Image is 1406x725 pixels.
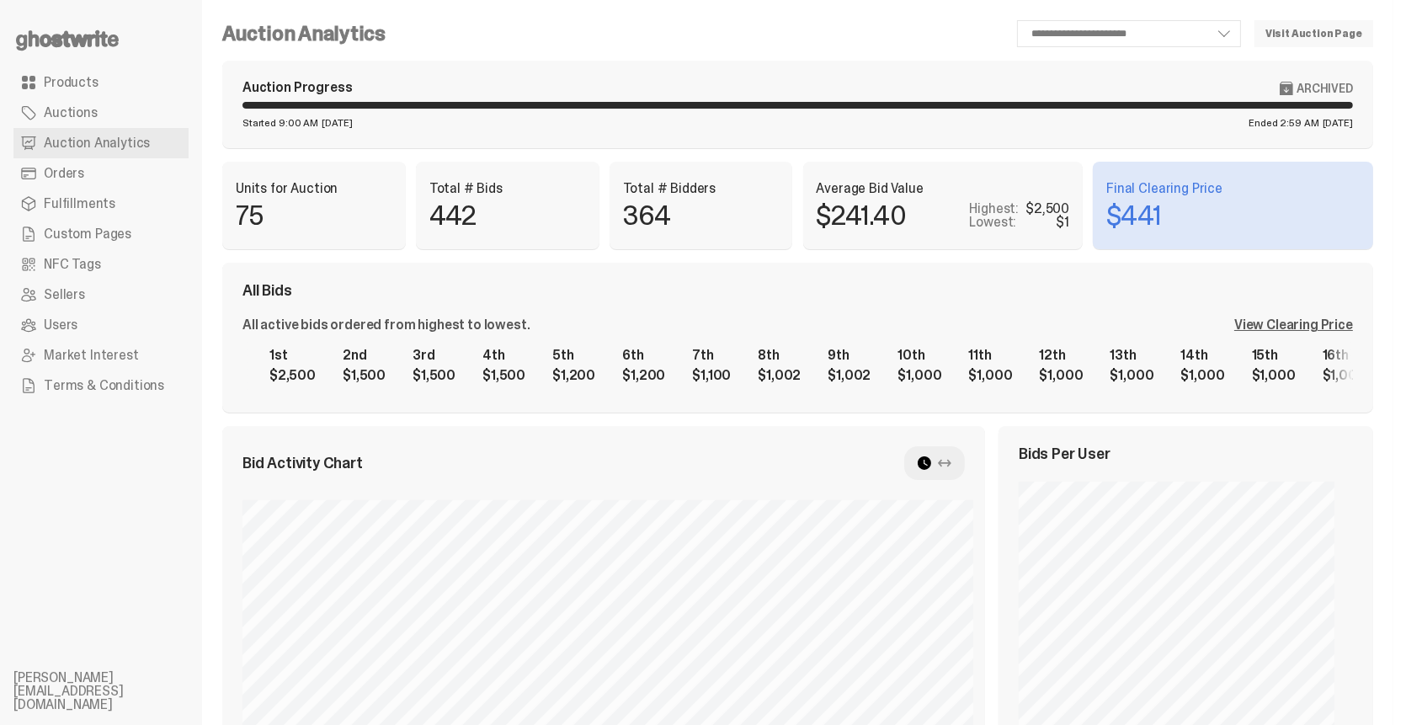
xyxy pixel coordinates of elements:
[13,340,189,370] a: Market Interest
[1252,369,1296,382] div: $1,000
[1252,349,1296,362] div: 15th
[623,182,780,195] p: Total # Bidders
[552,349,595,362] div: 5th
[13,671,216,712] li: [PERSON_NAME][EMAIL_ADDRESS][DOMAIN_NAME]
[413,349,455,362] div: 3rd
[13,249,189,280] a: NFC Tags
[692,349,731,362] div: 7th
[13,158,189,189] a: Orders
[269,349,316,362] div: 1st
[482,349,525,362] div: 4th
[1025,202,1069,216] div: $2,500
[44,318,77,332] span: Users
[1297,82,1353,95] span: Archived
[1254,20,1373,47] a: Visit Auction Page
[343,349,386,362] div: 2nd
[968,349,1012,362] div: 11th
[968,369,1012,382] div: $1,000
[622,349,665,362] div: 6th
[897,349,941,362] div: 10th
[817,182,1070,195] p: Average Bid Value
[1110,349,1154,362] div: 13th
[44,258,101,271] span: NFC Tags
[1057,216,1070,229] div: $1
[242,118,318,128] span: Started 9:00 AM
[44,106,98,120] span: Auctions
[44,349,139,362] span: Market Interest
[413,369,455,382] div: $1,500
[1234,318,1353,332] div: View Clearing Price
[828,369,871,382] div: $1,002
[758,369,801,382] div: $1,002
[269,369,316,382] div: $2,500
[692,369,731,382] div: $1,100
[1249,118,1318,128] span: Ended 2:59 AM
[1106,182,1360,195] p: Final Clearing Price
[897,369,941,382] div: $1,000
[13,370,189,401] a: Terms & Conditions
[242,81,352,95] div: Auction Progress
[969,202,1019,216] p: Highest:
[242,283,292,298] span: All Bids
[236,202,392,229] p: 75
[1323,118,1353,128] span: [DATE]
[828,349,871,362] div: 9th
[242,318,530,332] div: All active bids ordered from highest to lowest.
[1323,349,1366,362] div: 16th
[1040,349,1084,362] div: 12th
[758,349,801,362] div: 8th
[44,136,150,150] span: Auction Analytics
[44,76,99,89] span: Products
[1323,369,1366,382] div: $1,000
[343,369,386,382] div: $1,500
[13,219,189,249] a: Custom Pages
[13,310,189,340] a: Users
[13,67,189,98] a: Products
[622,369,665,382] div: $1,200
[242,456,363,471] span: Bid Activity Chart
[429,182,586,195] p: Total # Bids
[44,227,131,241] span: Custom Pages
[13,189,189,219] a: Fulfillments
[322,118,352,128] span: [DATE]
[44,288,85,301] span: Sellers
[222,24,386,44] h4: Auction Analytics
[13,98,189,128] a: Auctions
[969,216,1016,229] p: Lowest:
[1019,446,1110,461] span: Bids Per User
[552,369,595,382] div: $1,200
[44,197,115,211] span: Fulfillments
[623,202,780,229] p: 364
[13,128,189,158] a: Auction Analytics
[236,182,392,195] p: Units for Auction
[1110,369,1154,382] div: $1,000
[817,202,906,229] p: $241.40
[482,369,525,382] div: $1,500
[1181,349,1225,362] div: 14th
[44,167,84,180] span: Orders
[1106,202,1161,229] p: $441
[1040,369,1084,382] div: $1,000
[13,280,189,310] a: Sellers
[429,202,586,229] p: 442
[1181,369,1225,382] div: $1,000
[44,379,164,392] span: Terms & Conditions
